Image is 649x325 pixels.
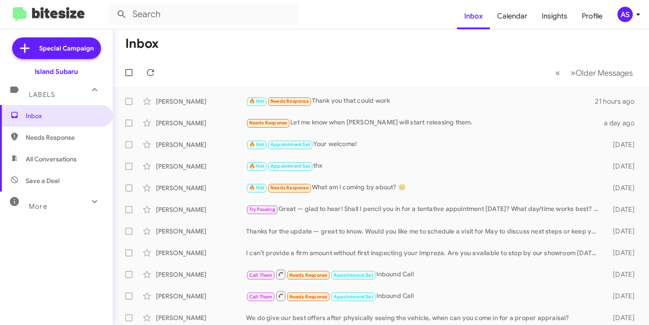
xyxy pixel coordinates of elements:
[156,162,246,171] div: [PERSON_NAME]
[603,292,642,301] div: [DATE]
[289,294,328,300] span: Needs Response
[26,133,102,142] span: Needs Response
[289,272,328,278] span: Needs Response
[246,161,603,171] div: thx
[334,272,373,278] span: Appointment Set
[125,37,159,51] h1: Inbox
[246,269,603,280] div: Inbound Call
[249,185,265,191] span: 🔥 Hot
[246,183,603,193] div: What am I coming by about? 😊
[26,111,102,120] span: Inbox
[270,163,310,169] span: Appointment Set
[617,7,633,22] div: AS
[246,96,595,106] div: Thank you that could work
[156,313,246,322] div: [PERSON_NAME]
[156,140,246,149] div: [PERSON_NAME]
[249,206,275,212] span: Try Pausing
[156,270,246,279] div: [PERSON_NAME]
[603,248,642,257] div: [DATE]
[595,97,642,106] div: 21 hours ago
[603,270,642,279] div: [DATE]
[156,183,246,192] div: [PERSON_NAME]
[610,7,639,22] button: AS
[39,44,94,53] span: Special Campaign
[603,313,642,322] div: [DATE]
[156,119,246,128] div: [PERSON_NAME]
[249,120,288,126] span: Needs Response
[29,91,55,99] span: Labels
[575,3,610,29] a: Profile
[457,3,490,29] a: Inbox
[270,185,309,191] span: Needs Response
[249,142,265,147] span: 🔥 Hot
[156,205,246,214] div: [PERSON_NAME]
[26,176,59,185] span: Save a Deal
[535,3,575,29] a: Insights
[603,227,642,236] div: [DATE]
[603,119,642,128] div: a day ago
[565,64,638,82] button: Next
[550,64,638,82] nav: Page navigation example
[249,163,265,169] span: 🔥 Hot
[156,248,246,257] div: [PERSON_NAME]
[246,248,603,257] div: I can’t provide a firm amount without first inspecting your Impreza. Are you available to stop by...
[555,67,560,78] span: «
[246,118,603,128] div: Let me know when [PERSON_NAME] will start releasing them.
[29,202,47,211] span: More
[12,37,101,59] a: Special Campaign
[156,97,246,106] div: [PERSON_NAME]
[26,155,77,164] span: All Conversations
[156,227,246,236] div: [PERSON_NAME]
[550,64,566,82] button: Previous
[334,294,373,300] span: Appointment Set
[249,98,265,104] span: 🔥 Hot
[156,292,246,301] div: [PERSON_NAME]
[246,139,603,150] div: Your welcome!
[603,140,642,149] div: [DATE]
[246,227,603,236] div: Thanks for the update — great to know. Would you like me to schedule a visit for May to discuss n...
[270,98,309,104] span: Needs Response
[246,204,603,215] div: Great — glad to hear! Shall I pencil you in for a tentative appointment [DATE]? What day/time wor...
[603,205,642,214] div: [DATE]
[576,68,633,78] span: Older Messages
[246,313,603,322] div: We do give our best offers after physically seeing the vehicle, when can you come in for a proper...
[603,183,642,192] div: [DATE]
[249,294,273,300] span: Call Them
[603,162,642,171] div: [DATE]
[109,4,298,25] input: Search
[249,272,273,278] span: Call Them
[490,3,535,29] a: Calendar
[270,142,310,147] span: Appointment Set
[246,290,603,302] div: Inbound Call
[571,67,576,78] span: »
[35,67,78,76] div: Island Subaru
